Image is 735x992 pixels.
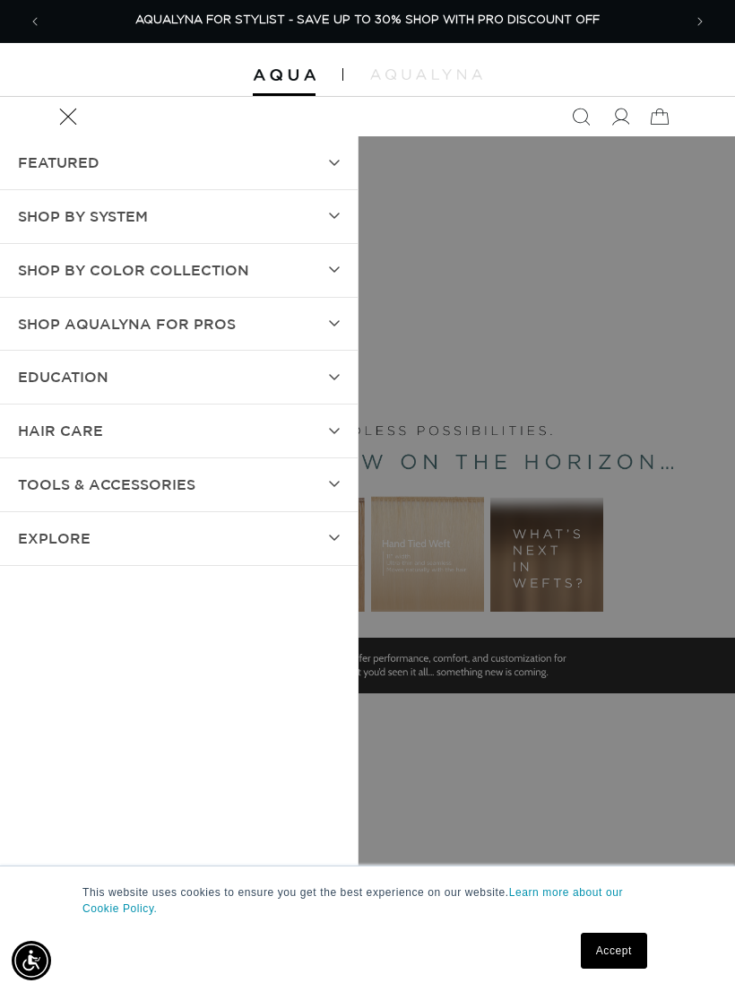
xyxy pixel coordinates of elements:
button: Previous announcement [15,2,55,41]
span: SHOP BY SYSTEM [18,204,148,230]
span: Shop AquaLyna for Pros [18,311,236,337]
img: Aqua Hair Extensions [253,69,316,82]
button: Next announcement [680,2,720,41]
span: EDUCATION [18,364,108,390]
summary: Search [561,97,601,136]
span: Shop by Color Collection [18,257,249,283]
a: Accept [581,933,647,969]
div: Accessibility Menu [12,941,51,980]
span: hAIR CARE [18,418,103,444]
span: TOOLS & ACCESSORIES [18,472,195,498]
span: AQUALYNA FOR STYLIST - SAVE UP TO 30% SHOP WITH PRO DISCOUNT OFF [135,14,600,26]
span: EXPLORE [18,526,91,552]
summary: Menu [48,97,88,136]
img: aqualyna.com [370,69,482,80]
span: FEATURED [18,150,99,176]
p: This website uses cookies to ensure you get the best experience on our website. [82,884,653,917]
